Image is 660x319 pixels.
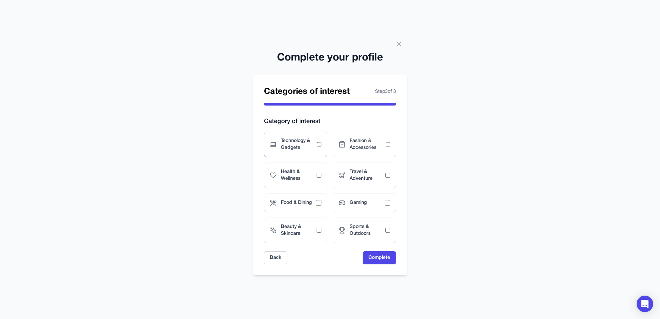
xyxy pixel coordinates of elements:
[375,88,396,95] span: Step 3 of 3
[350,223,385,237] span: Sports & Outdoors
[281,199,316,206] span: Food & Dining
[253,52,407,64] h2: Complete your profile
[281,168,317,182] span: Health & Wellness
[264,251,287,264] button: Back
[264,117,396,126] h3: Category of interest
[350,199,385,206] span: Gaming
[637,296,653,312] div: Open Intercom Messenger
[350,137,386,151] span: Fashion & Accessories
[281,137,317,151] span: Technology & Gadgets
[350,168,385,182] span: Travel & Adventure
[264,86,350,97] h2: Categories of interest
[363,251,396,264] button: Complete
[281,223,317,237] span: Beauty & Skincare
